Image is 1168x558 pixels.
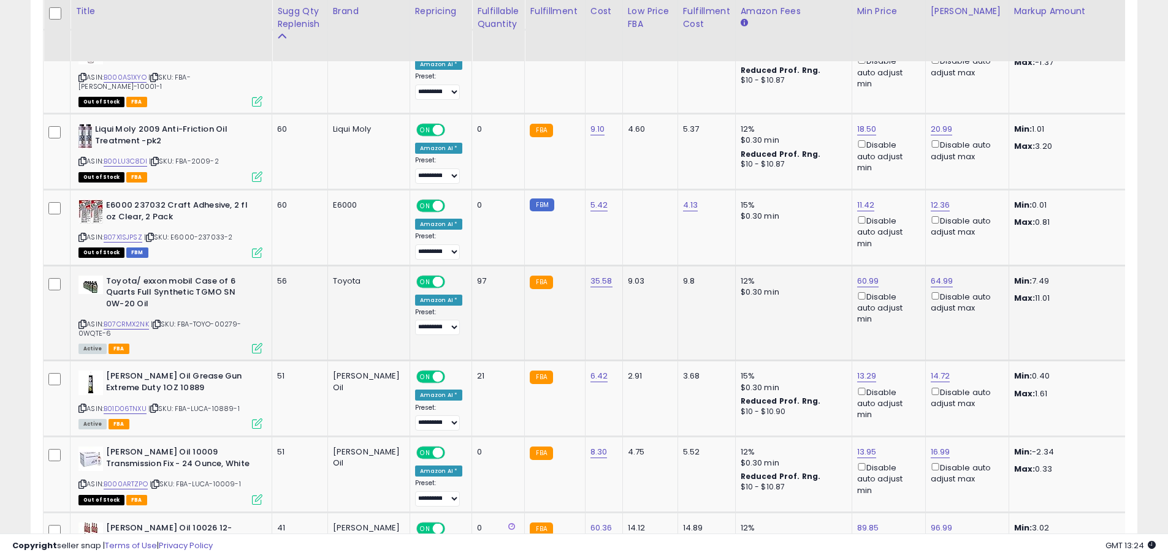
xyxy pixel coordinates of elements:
a: B01D06TNXU [104,404,147,414]
span: All listings that are currently out of stock and unavailable for purchase on Amazon [78,247,124,258]
b: Reduced Prof. Rng. [741,65,821,75]
div: $0.30 min [741,458,842,469]
div: $10 - $10.87 [741,482,842,492]
b: [PERSON_NAME] Oil 10009 Transmission Fix - 24 Ounce, White [106,447,255,472]
span: | SKU: E6000-237033-2 [144,232,233,242]
a: 20.99 [931,123,953,135]
div: $0.30 min [741,135,842,146]
small: FBA [530,276,552,289]
b: E6000 237032 Craft Adhesive, 2 fl oz Clear, 2 Pack [106,200,255,225]
div: Disable auto adjust max [931,214,999,238]
a: B00LU3C8DI [104,156,147,167]
strong: Max: [1014,463,1036,475]
span: ON [418,372,433,382]
a: B000ARTZPO [104,479,148,489]
b: Reduced Prof. Rng. [741,149,821,159]
div: 21 [477,371,515,382]
a: Terms of Use [105,540,157,551]
div: Min Price [857,5,920,18]
div: 4.60 [628,124,668,135]
p: 0.33 [1014,464,1116,475]
span: OFF [443,125,462,135]
div: $0.30 min [741,211,842,222]
span: OFF [443,201,462,211]
div: $0.30 min [741,382,842,393]
span: OFF [443,276,462,287]
span: All listings currently available for purchase on Amazon [78,419,107,429]
div: E6000 [333,200,400,211]
div: Amazon Fees [741,5,847,18]
a: 64.99 [931,275,953,287]
div: Disable auto adjust max [931,385,999,409]
div: Cost [590,5,617,18]
div: Sugg Qty Replenish [277,5,323,31]
span: FBA [126,97,147,107]
div: Disable auto adjust min [857,54,916,89]
div: Disable auto adjust max [931,54,999,78]
img: 31omSEPMYoL._SL40_.jpg [78,371,103,395]
a: 60.99 [857,275,879,287]
div: Fulfillment Cost [683,5,730,31]
a: 4.13 [683,199,698,211]
small: FBA [530,447,552,460]
span: FBA [109,344,129,354]
div: Liqui Moly [333,124,400,135]
div: ASIN: [78,200,262,257]
a: 11.42 [857,199,875,211]
img: 41G4sOiO++L._SL40_.jpg [78,276,103,294]
p: 1.61 [1014,388,1116,399]
div: $0.30 min [741,287,842,298]
strong: Min: [1014,446,1032,458]
p: 0.01 [1014,200,1116,211]
div: Disable auto adjust min [857,138,916,173]
a: 14.72 [931,370,950,382]
small: FBM [530,198,554,211]
div: 0 [477,200,515,211]
img: 411XKIvi2BL._SL40_.jpg [78,447,103,471]
div: Preset: [415,72,463,100]
p: 1.01 [1014,124,1116,135]
div: $10 - $10.87 [741,159,842,170]
small: FBA [530,124,552,137]
strong: Max: [1014,216,1036,228]
a: 18.50 [857,123,877,135]
p: 11.01 [1014,293,1116,304]
a: 6.42 [590,370,608,382]
b: Reduced Prof. Rng. [741,396,821,406]
b: Liqui Moly 2009 Anti-Friction Oil Treatment -pk2 [95,124,244,149]
div: $10 - $10.87 [741,75,842,86]
img: 61EOLdPbKxL._SL40_.jpg [78,200,103,224]
strong: Min: [1014,123,1032,135]
a: 9.10 [590,123,605,135]
div: Repricing [415,5,467,18]
div: 97 [477,276,515,287]
div: Disable auto adjust max [931,461,999,484]
div: ASIN: [78,276,262,353]
span: FBA [109,419,129,429]
a: 8.30 [590,446,608,458]
div: 60 [277,200,318,211]
div: ASIN: [78,447,262,503]
span: OFF [443,372,462,382]
div: Preset: [415,479,463,507]
div: 3.68 [683,371,726,382]
div: 56 [277,276,318,287]
strong: Copyright [12,540,57,551]
div: 0 [477,447,515,458]
strong: Min: [1014,275,1032,287]
div: 2.91 [628,371,668,382]
span: | SKU: FBA-TOYO-00279-0WQTE-6 [78,319,242,337]
strong: Max: [1014,140,1036,152]
strong: Min: [1014,370,1032,382]
div: [PERSON_NAME] Oil [333,371,400,393]
p: -1.37 [1014,57,1116,68]
a: 13.95 [857,446,877,458]
div: Amazon AI * [415,295,463,306]
div: Amazon AI * [415,143,463,154]
div: Markup Amount [1014,5,1120,18]
div: Disable auto adjust min [857,290,916,325]
div: Title [75,5,267,18]
div: Brand [333,5,405,18]
div: Disable auto adjust max [931,290,999,314]
span: ON [418,201,433,211]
